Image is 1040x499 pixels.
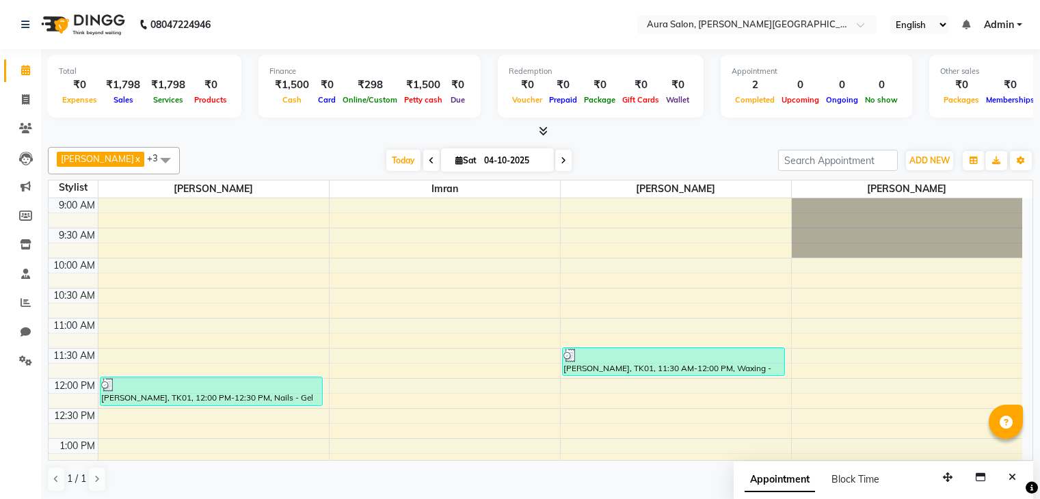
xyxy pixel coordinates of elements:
[51,409,98,423] div: 12:30 PM
[984,18,1014,32] span: Admin
[59,77,101,93] div: ₹0
[546,77,581,93] div: ₹0
[732,95,778,105] span: Completed
[315,95,339,105] span: Card
[509,77,546,93] div: ₹0
[619,77,663,93] div: ₹0
[732,77,778,93] div: 2
[452,155,480,165] span: Sat
[51,319,98,333] div: 11:00 AM
[339,95,401,105] span: Online/Custom
[401,95,446,105] span: Petty cash
[146,77,191,93] div: ₹1,798
[59,95,101,105] span: Expenses
[51,379,98,393] div: 12:00 PM
[909,155,950,165] span: ADD NEW
[509,66,693,77] div: Redemption
[732,66,901,77] div: Appointment
[619,95,663,105] span: Gift Cards
[823,95,862,105] span: Ongoing
[56,228,98,243] div: 9:30 AM
[778,77,823,93] div: 0
[778,95,823,105] span: Upcoming
[862,77,901,93] div: 0
[269,66,470,77] div: Finance
[59,66,230,77] div: Total
[51,288,98,303] div: 10:30 AM
[56,198,98,213] div: 9:00 AM
[940,77,983,93] div: ₹0
[401,77,446,93] div: ₹1,500
[906,151,953,170] button: ADD NEW
[134,153,140,164] a: x
[51,258,98,273] div: 10:00 AM
[67,472,86,486] span: 1 / 1
[150,95,187,105] span: Services
[447,95,468,105] span: Due
[745,468,815,492] span: Appointment
[563,348,785,375] div: [PERSON_NAME], TK01, 11:30 AM-12:00 PM, Waxing - Combos(Full arms +legs + under arms) - Aloevera
[940,95,983,105] span: Packages
[57,439,98,453] div: 1:00 PM
[446,77,470,93] div: ₹0
[386,150,421,171] span: Today
[35,5,129,44] img: logo
[51,349,98,363] div: 11:30 AM
[339,77,401,93] div: ₹298
[831,473,879,485] span: Block Time
[823,77,862,93] div: 0
[150,5,211,44] b: 08047224946
[101,377,323,405] div: [PERSON_NAME], TK01, 12:00 PM-12:30 PM, Nails - Gel Polish French - Gel Paint
[191,77,230,93] div: ₹0
[663,77,693,93] div: ₹0
[581,77,619,93] div: ₹0
[98,180,329,198] span: [PERSON_NAME]
[983,444,1026,485] iframe: chat widget
[862,95,901,105] span: No show
[191,95,230,105] span: Products
[546,95,581,105] span: Prepaid
[561,180,791,198] span: [PERSON_NAME]
[110,95,137,105] span: Sales
[778,150,898,171] input: Search Appointment
[101,77,146,93] div: ₹1,798
[49,180,98,195] div: Stylist
[269,77,315,93] div: ₹1,500
[509,95,546,105] span: Voucher
[792,180,1023,198] span: [PERSON_NAME]
[983,77,1038,93] div: ₹0
[147,152,168,163] span: +3
[315,77,339,93] div: ₹0
[61,153,134,164] span: [PERSON_NAME]
[480,150,548,171] input: 2025-10-04
[983,95,1038,105] span: Memberships
[581,95,619,105] span: Package
[663,95,693,105] span: Wallet
[279,95,305,105] span: Cash
[330,180,560,198] span: Imran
